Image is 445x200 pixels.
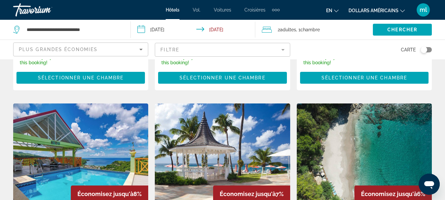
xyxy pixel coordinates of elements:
span: Chambre [300,27,320,32]
p: ✓ Earn Loyalty Points on this booking! [303,55,360,65]
a: Sélectionner une chambre [300,73,429,80]
button: Sélectionner une chambre [300,72,429,84]
button: Sélectionner une chambre [16,72,145,84]
span: Chercher [387,27,417,32]
span: Carte [401,45,416,54]
iframe: Bouton de lancement de la fenêtre de messagerie [419,174,440,195]
a: Vol. [193,7,201,13]
span: Adultes [280,27,296,32]
button: Menu utilisateur [415,3,432,17]
a: Hôtels [166,7,180,13]
p: ✓ Earn Loyalty Points on this booking! [20,55,76,65]
button: Changer de devise [348,6,405,15]
a: Croisières [244,7,265,13]
button: Sélectionner une chambre [158,72,287,84]
font: ml [420,6,427,13]
button: Travelers: 2 adults, 0 children [255,20,373,40]
button: Chercher [373,24,432,36]
span: Économisez jusqu'à [220,190,276,197]
font: en [326,8,332,13]
a: Travorium [13,1,79,18]
a: Sélectionner une chambre [158,73,287,80]
p: ✓ Earn Loyalty Points on this booking! [161,55,220,65]
span: Sélectionner une chambre [180,75,265,80]
span: Économisez jusqu'à [77,190,133,197]
a: Voitures [214,7,231,13]
button: Filter [155,43,290,57]
button: Éléments de navigation supplémentaires [272,5,280,15]
span: Sélectionner une chambre [321,75,407,80]
span: Économisez jusqu'à [361,190,417,197]
button: Toggle map [416,47,432,53]
span: 2 [278,25,296,34]
button: Check-in date: May 24, 2026 Check-out date: May 31, 2026 [131,20,255,40]
span: Sélectionner une chambre [38,75,124,80]
span: , 1 [296,25,320,34]
font: dollars américains [348,8,399,13]
button: Changer de langue [326,6,339,15]
mat-select: Sort by [19,45,143,53]
a: Sélectionner une chambre [16,73,145,80]
span: Plus grandes économies [19,47,97,52]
